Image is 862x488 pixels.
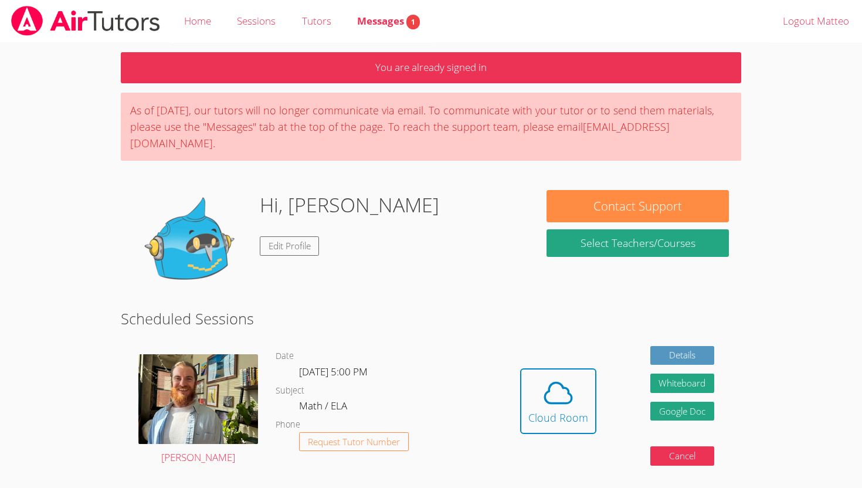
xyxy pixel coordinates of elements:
[520,368,596,434] button: Cloud Room
[308,438,400,446] span: Request Tutor Number
[121,52,741,83] p: You are already signed in
[121,307,741,330] h2: Scheduled Sessions
[528,409,588,426] div: Cloud Room
[276,418,300,432] dt: Phone
[650,446,715,466] button: Cancel
[547,190,728,222] button: Contact Support
[10,6,161,36] img: airtutors_banner-c4298cdbf04f3fff15de1276eac7730deb9818008684d7c2e4769d2f7ddbe033.png
[260,236,320,256] a: Edit Profile
[406,15,420,29] span: 1
[299,365,368,378] span: [DATE] 5:00 PM
[650,346,715,365] a: Details
[260,190,439,220] h1: Hi, [PERSON_NAME]
[121,93,741,161] div: As of [DATE], our tutors will no longer communicate via email. To communicate with your tutor or ...
[138,354,259,466] a: [PERSON_NAME]
[138,354,259,444] img: Business%20photo.jpg
[299,432,409,452] button: Request Tutor Number
[650,374,715,393] button: Whiteboard
[650,402,715,421] a: Google Doc
[547,229,728,257] a: Select Teachers/Courses
[276,349,294,364] dt: Date
[276,384,304,398] dt: Subject
[357,14,420,28] span: Messages
[299,398,349,418] dd: Math / ELA
[133,190,250,307] img: default.png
